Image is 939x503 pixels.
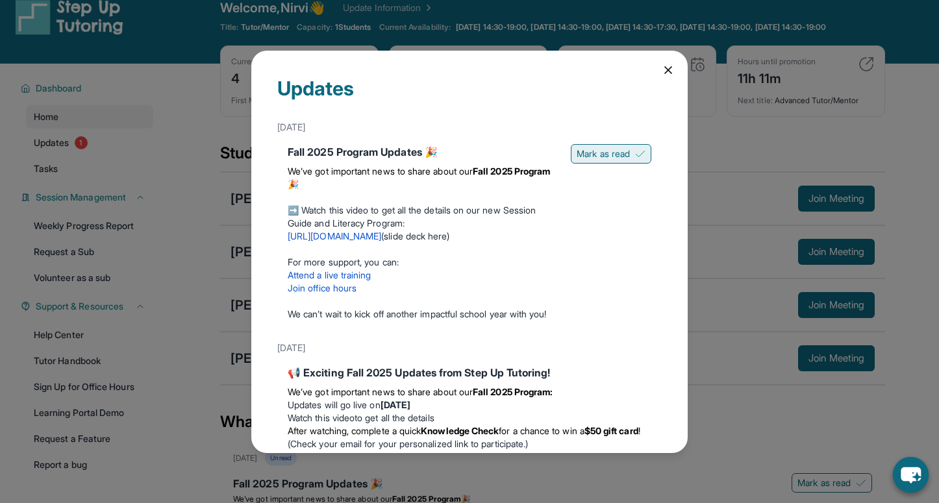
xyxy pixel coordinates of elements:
[288,230,560,243] p: ( )
[288,178,299,190] span: 🎉
[277,116,662,139] div: [DATE]
[288,308,547,319] span: We can’t wait to kick off another impactful school year with you!
[577,147,630,160] span: Mark as read
[288,204,536,228] span: ➡️ Watch this video to get all the details on our new Session Guide and Literacy Program:
[473,386,553,397] strong: Fall 2025 Program:
[584,425,638,436] strong: $50 gift card
[288,399,651,411] li: Updates will go live on
[288,425,421,436] span: After watching, complete a quick
[288,424,651,450] li: (Check your email for your personalized link to participate.)
[288,365,651,380] div: 📢 Exciting Fall 2025 Updates from Step Up Tutoring!
[893,457,929,493] button: chat-button
[277,77,662,116] div: Updates
[288,144,560,160] div: Fall 2025 Program Updates 🎉
[384,230,447,241] a: slide deck here
[288,256,399,267] span: For more support, you can:
[288,166,473,177] span: We’ve got important news to share about our
[473,166,550,177] strong: Fall 2025 Program
[277,336,662,360] div: [DATE]
[288,230,381,241] a: [URL][DOMAIN_NAME]
[288,386,473,397] span: We’ve got important news to share about our
[288,269,371,280] a: Attend a live training
[638,425,640,436] span: !
[635,149,645,159] img: Mark as read
[421,425,499,436] strong: Knowledge Check
[499,425,584,436] span: for a chance to win a
[288,411,651,424] li: to get all the details
[571,144,651,164] button: Mark as read
[288,412,355,423] a: Watch this video
[288,282,357,293] a: Join office hours
[381,399,410,410] strong: [DATE]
